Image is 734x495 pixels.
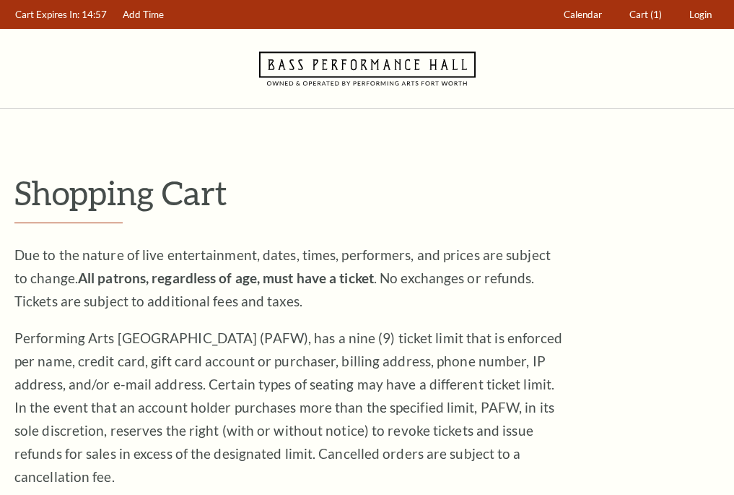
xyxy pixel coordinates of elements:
[14,246,551,309] span: Due to the nature of live entertainment, dates, times, performers, and prices are subject to chan...
[82,9,107,20] span: 14:57
[683,1,719,29] a: Login
[629,9,648,20] span: Cart
[623,1,669,29] a: Cart (1)
[564,9,602,20] span: Calendar
[650,9,662,20] span: (1)
[116,1,171,29] a: Add Time
[14,327,563,488] p: Performing Arts [GEOGRAPHIC_DATA] (PAFW), has a nine (9) ticket limit that is enforced per name, ...
[557,1,609,29] a: Calendar
[15,9,79,20] span: Cart Expires In:
[78,270,374,286] strong: All patrons, regardless of age, must have a ticket
[14,174,720,211] p: Shopping Cart
[689,9,712,20] span: Login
